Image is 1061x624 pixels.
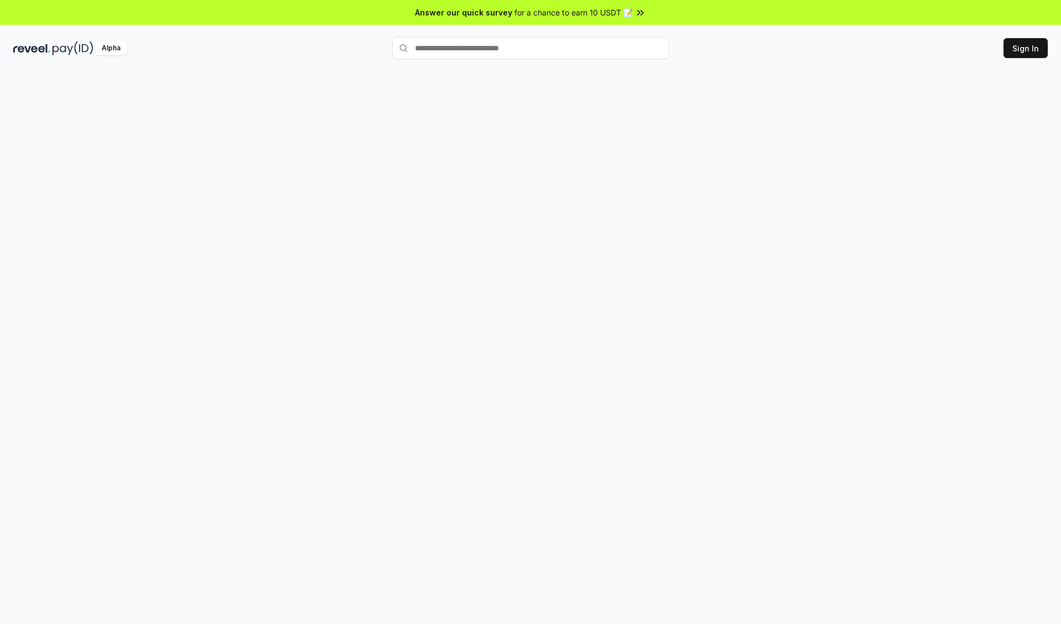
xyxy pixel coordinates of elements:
div: Alpha [96,41,127,55]
button: Sign In [1004,38,1048,58]
img: reveel_dark [13,41,50,55]
img: pay_id [52,41,93,55]
span: for a chance to earn 10 USDT 📝 [514,7,633,18]
span: Answer our quick survey [415,7,512,18]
